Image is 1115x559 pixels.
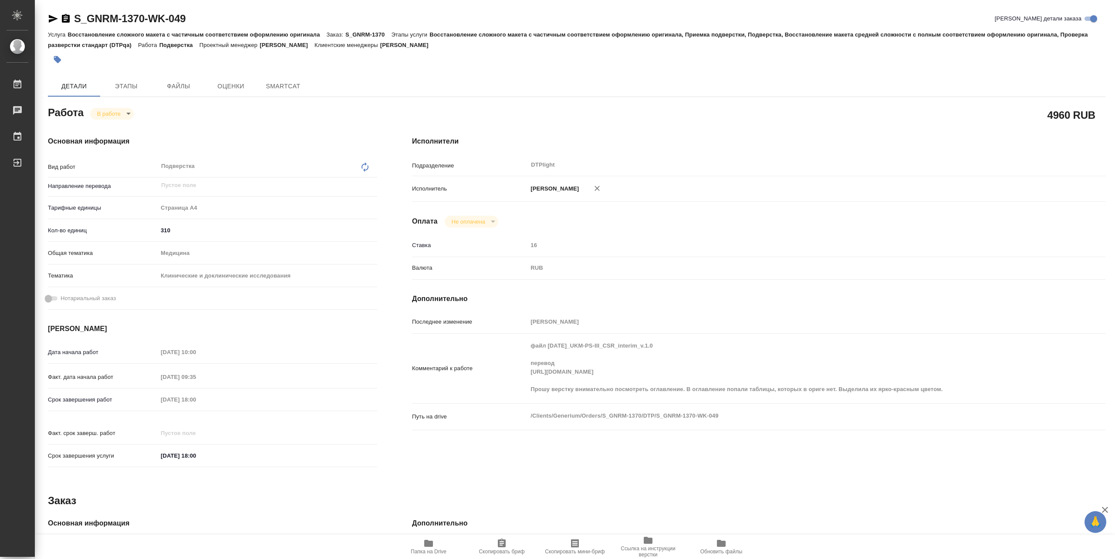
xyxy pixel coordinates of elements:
span: Скопировать бриф [479,549,524,555]
p: Этапы услуги [391,31,429,38]
button: Скопировать ссылку [61,13,71,24]
p: Восстановление сложного макета с частичным соответствием оформлению оригинала, Приемка подверстки... [48,31,1088,48]
span: Нотариальный заказ [61,294,116,303]
textarea: файл [DATE]_UKM-PS-III_CSR_interim_v.1.0 перевод [URL][DOMAIN_NAME] Прошу верстку внимательно пос... [527,338,1047,397]
p: Комментарий к работе [412,364,527,373]
p: Кол-во единиц [48,226,158,235]
button: Ссылка на инструкции верстки [612,535,685,559]
h4: Исполнители [412,136,1105,147]
span: Ссылка на инструкции верстки [617,546,679,558]
p: Подразделение [412,161,527,170]
button: Скопировать ссылку для ЯМессенджера [48,13,58,24]
p: Ставка [412,241,527,250]
p: Общая тематика [48,249,158,258]
p: S_GNRM-1370 [345,31,391,38]
h4: Дополнительно [412,294,1105,304]
p: Дата начала работ [48,348,158,357]
input: Пустое поле [527,315,1047,328]
span: [PERSON_NAME] детали заказа [995,14,1081,23]
p: Факт. срок заверш. работ [48,429,158,438]
p: Услуга [48,31,68,38]
input: Пустое поле [160,180,357,191]
p: [PERSON_NAME] [527,184,579,193]
p: Подверстка [159,42,199,48]
p: Последнее изменение [412,318,527,326]
button: Удалить исполнителя [588,179,607,198]
span: Скопировать мини-бриф [545,549,605,555]
div: Клинические и доклинические исследования [158,268,377,283]
p: Путь на drive [412,412,527,421]
h4: [PERSON_NAME] [48,324,377,334]
span: SmartCat [262,81,304,92]
button: Скопировать мини-бриф [538,535,612,559]
input: Пустое поле [527,239,1047,251]
p: [PERSON_NAME] [380,42,435,48]
div: В работе [445,216,498,228]
input: ✎ Введи что-нибудь [158,224,377,237]
h2: 4960 RUB [1047,107,1095,122]
div: RUB [527,261,1047,275]
span: Оценки [210,81,252,92]
h4: Дополнительно [412,518,1105,529]
h4: Основная информация [48,518,377,529]
h4: Оплата [412,216,438,227]
p: Работа [138,42,159,48]
div: В работе [90,108,134,120]
input: Пустое поле [158,371,234,383]
input: Пустое поле [158,346,234,358]
p: Срок завершения услуги [48,452,158,460]
span: Файлы [158,81,199,92]
h2: Работа [48,104,84,120]
span: Этапы [105,81,147,92]
div: Страница А4 [158,201,377,215]
button: Не оплачена [449,218,488,225]
button: 🙏 [1085,511,1106,533]
textarea: /Clients/Generium/Orders/S_GNRM-1370/DTP/S_GNRM-1370-WK-049 [527,408,1047,423]
p: Срок завершения работ [48,395,158,404]
p: Заказ: [327,31,345,38]
p: [PERSON_NAME] [260,42,314,48]
input: Пустое поле [158,393,234,406]
p: Валюта [412,264,527,272]
p: Клиентские менеджеры [314,42,380,48]
span: Детали [53,81,95,92]
a: S_GNRM-1370-WK-049 [74,13,186,24]
p: Тематика [48,271,158,280]
h2: Заказ [48,494,76,508]
p: Вид работ [48,163,158,171]
button: Скопировать бриф [465,535,538,559]
button: Папка на Drive [392,535,465,559]
span: 🙏 [1088,513,1103,531]
p: Направление перевода [48,182,158,191]
p: Восстановление сложного макета с частичным соответствием оформлению оригинала [68,31,326,38]
p: Исполнитель [412,184,527,193]
button: Обновить файлы [685,535,758,559]
button: В работе [95,110,123,117]
div: Медицина [158,246,377,261]
span: Папка на Drive [411,549,446,555]
h4: Основная информация [48,136,377,147]
p: Тарифные единицы [48,204,158,212]
p: Факт. дата начала работ [48,373,158,382]
p: Проектный менеджер [199,42,260,48]
input: ✎ Введи что-нибудь [158,449,234,462]
button: Добавить тэг [48,50,67,69]
input: Пустое поле [158,427,234,439]
span: Обновить файлы [700,549,743,555]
